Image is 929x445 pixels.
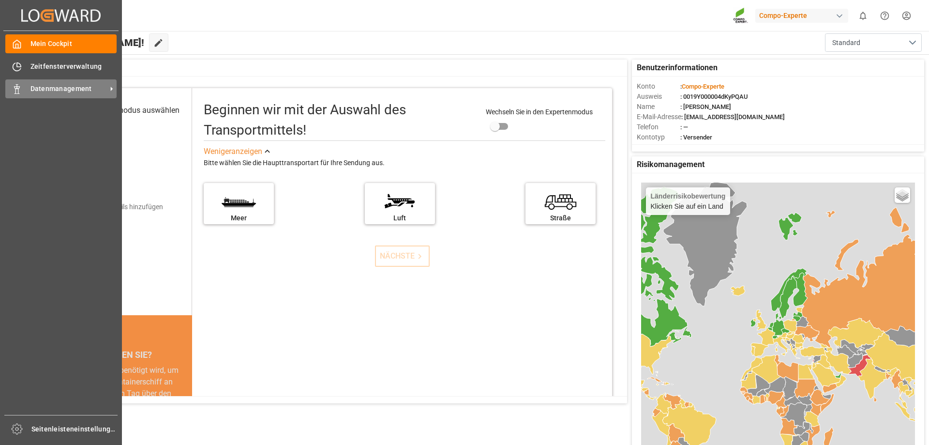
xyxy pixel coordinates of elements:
[895,187,910,203] a: Ebenen
[486,108,593,116] font: Wechseln Sie in den Expertenmodus
[83,203,163,211] font: Versanddetails hinzufügen
[637,63,718,72] font: Benutzerinformationen
[5,34,117,53] a: Mein Cockpit
[651,202,723,210] font: Klicken Sie auf ein Land
[637,82,655,90] font: Konto
[231,147,262,156] font: anzeigen
[759,12,807,19] font: Compo-Experte
[30,85,92,92] font: Datenmanagement
[832,39,860,46] font: Standard
[5,57,117,76] a: Zeitfensterverwaltung
[30,40,72,47] font: Mein Cockpit
[682,83,724,90] font: Compo-Experte
[204,159,385,167] font: Bitte wählen Sie die Haupttransportart für Ihre Sendung aus.
[755,6,852,25] button: Compo-Experte
[204,102,406,138] font: Beginnen wir mit der Auswahl des Transportmittels!
[651,192,726,200] font: Länderrisikobewertung
[231,214,247,222] font: Meer
[637,103,655,110] font: Name
[40,37,144,48] font: Hallo [PERSON_NAME]!
[680,123,688,131] font: : —
[204,100,476,140] div: Beginnen wir mit der Auswahl des Transportmittels!
[31,425,119,433] font: Seitenleisteneinstellungen
[874,5,896,27] button: Hilfecenter
[681,113,785,121] font: : [EMAIL_ADDRESS][DOMAIN_NAME]
[375,246,430,267] button: NÄCHSTE
[733,7,749,24] img: Screenshot%202023-09-29%20at%2010.02.21.png_1712312052.png
[30,62,102,70] font: Zeitfensterverwaltung
[637,123,659,131] font: Telefon
[393,214,406,222] font: Luft
[680,93,748,100] font: : 0019Y000004dKyPQAU
[825,33,922,52] button: Menü öffnen
[637,133,665,141] font: Kontotyp
[680,134,712,141] font: : Versender
[680,83,682,90] font: :
[92,350,152,360] font: WUSSTEN SIE?
[680,103,731,110] font: : [PERSON_NAME]
[637,113,681,121] font: E-Mail-Adresse
[637,160,704,169] font: Risikomanagement
[550,214,571,222] font: Straße
[852,5,874,27] button: 0 neue Benachrichtigungen anzeigen
[204,147,231,156] font: Weniger
[380,251,415,261] font: NÄCHSTE
[637,92,662,100] font: Ausweis
[84,106,180,115] font: Transportmodus auswählen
